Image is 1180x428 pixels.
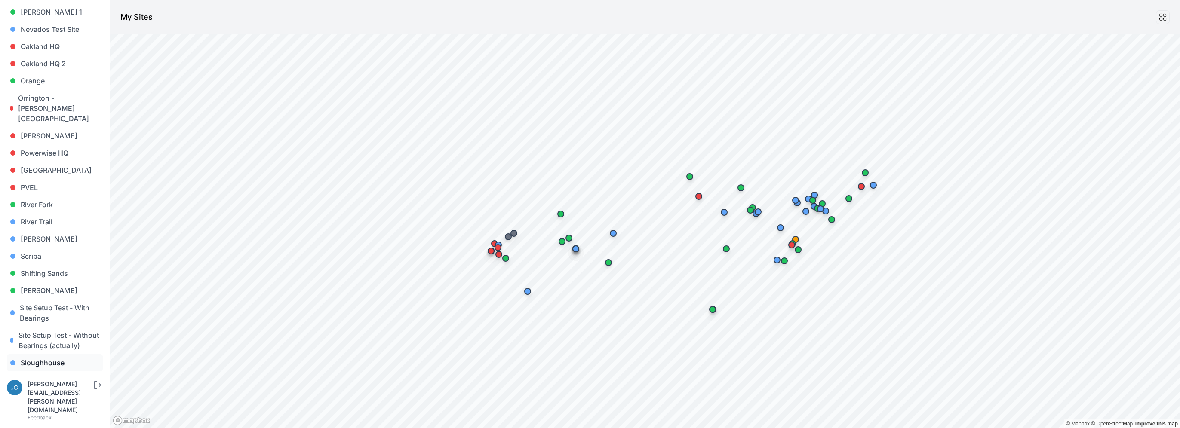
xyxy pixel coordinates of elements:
[560,229,578,247] div: Map marker
[7,144,103,162] a: Powerwise HQ
[482,242,500,260] div: Map marker
[732,179,750,196] div: Map marker
[742,202,759,219] div: Map marker
[7,89,103,127] a: Orrington - [PERSON_NAME][GEOGRAPHIC_DATA]
[505,225,522,242] div: Map marker
[690,188,707,205] div: Map marker
[7,72,103,89] a: Orange
[776,252,793,269] div: Map marker
[7,55,103,72] a: Oakland HQ 2
[1066,421,1090,427] a: Mapbox
[797,203,814,220] div: Map marker
[552,205,569,223] div: Map marker
[787,192,804,209] div: Map marker
[113,416,151,425] a: Mapbox logo
[7,179,103,196] a: PVEL
[110,34,1180,428] canvas: Map
[7,38,103,55] a: Oakland HQ
[800,190,817,208] div: Map marker
[7,3,103,21] a: [PERSON_NAME] 1
[7,354,103,371] a: Sloughhouse
[7,380,22,395] img: joe.bollinger@nevados.solar
[28,380,92,414] div: [PERSON_NAME][EMAIL_ADDRESS][PERSON_NAME][DOMAIN_NAME]
[7,265,103,282] a: Shifting Sands
[7,282,103,299] a: [PERSON_NAME]
[704,301,721,318] div: Map marker
[814,195,831,212] div: Map marker
[500,228,517,245] div: Map marker
[783,236,800,254] div: Map marker
[7,196,103,213] a: River Fork
[567,240,584,257] div: Map marker
[812,200,829,217] div: Map marker
[7,21,103,38] a: Nevados Test Site
[823,211,840,228] div: Map marker
[806,186,823,204] div: Map marker
[716,204,733,221] div: Map marker
[718,240,735,257] div: Map marker
[1091,421,1133,427] a: OpenStreetMap
[7,213,103,230] a: River Trail
[768,251,786,269] div: Map marker
[750,203,767,220] div: Map marker
[857,164,874,181] div: Map marker
[28,414,52,421] a: Feedback
[7,327,103,354] a: Site Setup Test - Without Bearings (actually)
[490,236,507,254] div: Map marker
[772,219,789,236] div: Map marker
[7,371,103,388] a: SolarTac
[853,178,870,195] div: Map marker
[784,235,801,252] div: Map marker
[7,248,103,265] a: Scriba
[787,231,804,248] div: Map marker
[7,127,103,144] a: [PERSON_NAME]
[865,177,882,194] div: Map marker
[7,299,103,327] a: Site Setup Test - With Bearings
[7,230,103,248] a: [PERSON_NAME]
[553,233,571,250] div: Map marker
[804,192,821,209] div: Map marker
[600,254,617,271] div: Map marker
[489,239,507,256] div: Map marker
[744,199,761,216] div: Map marker
[840,190,857,207] div: Map marker
[1135,421,1178,427] a: Map feedback
[7,162,103,179] a: [GEOGRAPHIC_DATA]
[605,225,622,242] div: Map marker
[681,168,698,185] div: Map marker
[519,283,536,300] div: Map marker
[120,11,153,23] h1: My Sites
[486,235,503,252] div: Map marker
